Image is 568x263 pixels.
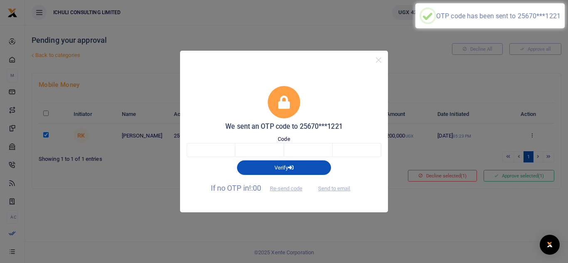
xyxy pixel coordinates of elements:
span: !:00 [249,184,261,192]
h5: We sent an OTP code to 25670***1221 [187,123,381,131]
div: Open Intercom Messenger [540,235,560,255]
div: OTP code has been sent to 25670***1221 [436,12,561,20]
button: Verify [237,160,331,175]
label: Code [278,135,290,143]
button: Close [373,54,385,66]
span: If no OTP in [211,184,310,192]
